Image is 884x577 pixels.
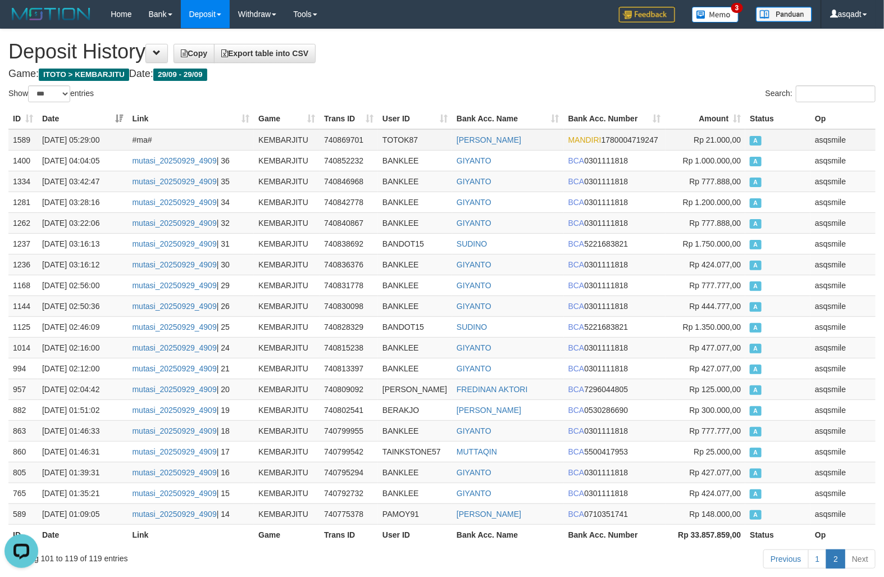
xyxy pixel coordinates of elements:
span: Approved [750,448,761,457]
td: BANKLEE [378,254,452,275]
td: BANKLEE [378,337,452,358]
a: [PERSON_NAME] [457,406,521,415]
td: [DATE] 03:16:13 [38,233,128,254]
span: Rp 1.000.000,00 [683,156,741,165]
td: KEMBARJITU [254,150,320,171]
td: | 20 [128,379,254,399]
a: mutasi_20250929_4909 [133,260,217,269]
a: SUDINO [457,322,487,331]
img: Feedback.jpg [619,7,675,22]
td: BANKLEE [378,275,452,296]
th: Date: activate to sort column ascending [38,108,128,129]
a: mutasi_20250929_4909 [133,385,217,394]
td: | 15 [128,483,254,503]
span: BCA [568,322,585,331]
a: mutasi_20250929_4909 [133,198,217,207]
a: GIYANTO [457,343,491,352]
td: 740799542 [320,441,378,462]
td: [DATE] 01:39:31 [38,462,128,483]
span: Approved [750,385,761,395]
td: KEMBARJITU [254,233,320,254]
td: asqsmile [810,399,876,420]
a: GIYANTO [457,489,491,498]
td: BANKLEE [378,150,452,171]
img: MOTION_logo.png [8,6,94,22]
td: 5221683821 [564,316,666,337]
a: GIYANTO [457,281,491,290]
td: | 31 [128,233,254,254]
span: Approved [750,489,761,499]
th: Bank Acc. Name [452,524,564,545]
td: asqsmile [810,337,876,358]
a: [PERSON_NAME] [457,510,521,519]
span: Rp 1.750.000,00 [683,239,741,248]
span: Rp 21.000,00 [694,135,741,144]
td: asqsmile [810,212,876,233]
td: [DATE] 02:12:00 [38,358,128,379]
td: [DATE] 01:46:33 [38,420,128,441]
td: BANDOT15 [378,316,452,337]
th: Op [810,524,876,545]
a: mutasi_20250929_4909 [133,447,217,456]
td: | 35 [128,171,254,192]
td: BANDOT15 [378,233,452,254]
td: 860 [8,441,38,462]
td: asqsmile [810,483,876,503]
td: 740802541 [320,399,378,420]
a: mutasi_20250929_4909 [133,406,217,415]
td: 0301111818 [564,420,666,441]
span: Rp 777.888,00 [690,177,741,186]
span: 29/09 - 29/09 [153,69,207,81]
td: KEMBARJITU [254,254,320,275]
span: Rp 424.077,00 [690,489,741,498]
a: GIYANTO [457,198,491,207]
td: 740869701 [320,129,378,151]
a: Copy [174,44,215,63]
a: GIYANTO [457,468,491,477]
td: | 14 [128,503,254,524]
td: | 25 [128,316,254,337]
a: mutasi_20250929_4909 [133,489,217,498]
td: KEMBARJITU [254,212,320,233]
label: Search: [765,85,876,102]
td: asqsmile [810,441,876,462]
th: User ID: activate to sort column ascending [378,108,452,129]
a: mutasi_20250929_4909 [133,468,217,477]
span: 3 [731,3,743,13]
a: 1 [808,549,827,569]
td: 740838692 [320,233,378,254]
span: Approved [750,240,761,249]
td: [DATE] 02:50:36 [38,296,128,316]
a: mutasi_20250929_4909 [133,343,217,352]
span: Approved [750,323,761,333]
td: TAINKSTONE57 [378,441,452,462]
td: BERAKJO [378,399,452,420]
td: BANKLEE [378,212,452,233]
th: Trans ID: activate to sort column ascending [320,108,378,129]
a: MUTTAQIN [457,447,497,456]
td: 740795294 [320,462,378,483]
td: 740775378 [320,503,378,524]
td: asqsmile [810,316,876,337]
span: Approved [750,427,761,437]
td: asqsmile [810,254,876,275]
a: 2 [826,549,845,569]
a: GIYANTO [457,177,491,186]
h4: Game: Date: [8,69,876,80]
td: asqsmile [810,420,876,441]
img: panduan.png [756,7,812,22]
td: KEMBARJITU [254,192,320,212]
td: asqsmile [810,275,876,296]
td: BANKLEE [378,483,452,503]
td: BANKLEE [378,171,452,192]
span: BCA [568,260,585,269]
a: Export table into CSV [214,44,316,63]
td: KEMBARJITU [254,358,320,379]
td: [DATE] 02:16:00 [38,337,128,358]
td: BANKLEE [378,420,452,441]
td: 0301111818 [564,337,666,358]
td: KEMBARJITU [254,399,320,420]
td: 7296044805 [564,379,666,399]
td: [PERSON_NAME] [378,379,452,399]
td: BANKLEE [378,462,452,483]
